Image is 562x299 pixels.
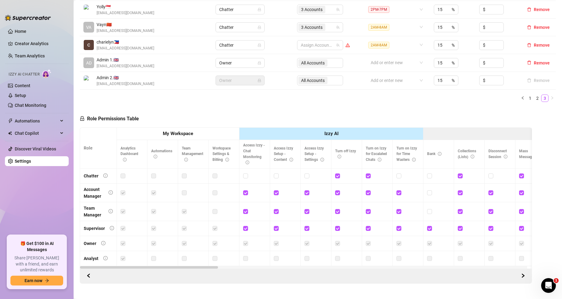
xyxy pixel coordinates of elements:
[527,60,531,65] span: delete
[258,61,261,65] span: lock
[163,131,193,136] strong: My Workspace
[336,43,340,47] span: team
[427,152,442,156] span: Bank
[103,173,108,178] span: info-circle
[151,149,172,159] span: Automations
[368,6,389,13] span: 2PM-7PM
[45,278,49,283] span: arrow-right
[219,5,261,14] span: Chatter
[521,96,525,100] span: left
[274,146,293,162] span: Access Izzy Setup - Content
[219,23,261,32] span: Chatter
[15,93,26,98] a: Setup
[525,6,552,13] button: Remove
[335,149,356,159] span: Turn off Izzy
[123,158,127,161] span: info-circle
[526,95,534,102] li: 1
[97,56,154,63] span: Admin 1. 🇬🇧
[97,74,154,81] span: Admin 2. 🇬🇧
[184,158,188,161] span: info-circle
[324,131,338,136] strong: Izzy AI
[368,24,389,31] span: 2AM-8AM
[84,271,94,281] button: Scroll Forward
[15,103,46,108] a: Chat Monitoring
[86,24,91,31] span: VA
[519,149,540,159] span: Mass Message
[549,95,556,102] button: right
[534,60,550,65] span: Remove
[120,146,138,162] span: Analytics Dashboard
[212,146,231,162] span: Workspace Settings & Billing
[15,159,31,164] a: Settings
[243,143,265,165] span: Access Izzy - Chat Monitoring
[541,278,556,293] iframe: Intercom live chat
[10,241,63,253] span: 🎁 Get $100 in AI Messages
[86,60,92,66] span: AD
[304,146,324,162] span: Access Izzy Setup - Settings
[80,115,139,122] h5: Role Permissions Table
[258,43,261,47] span: lock
[534,95,541,102] li: 2
[15,146,56,151] a: Discover Viral Videos
[519,95,526,102] li: Previous Page
[534,43,550,48] span: Remove
[246,161,249,164] span: info-circle
[258,79,261,82] span: lock
[396,146,417,162] span: Turn on Izzy for Time Wasters
[86,274,91,278] span: left
[101,241,105,245] span: info-circle
[109,190,113,195] span: info-circle
[97,28,154,34] span: [EMAIL_ADDRESS][DOMAIN_NAME]
[15,116,58,126] span: Automations
[338,155,341,158] span: info-circle
[554,278,559,283] span: 1
[84,225,105,232] div: Supervisor
[25,278,42,283] span: Earn now
[519,95,526,102] button: left
[219,76,261,85] span: Owner
[527,95,533,102] a: 1
[301,24,323,31] span: 3 Accounts
[525,41,552,49] button: Remove
[84,186,104,200] div: Account Manager
[258,8,261,11] span: lock
[521,274,525,278] span: right
[10,276,63,285] button: Earn nowarrow-right
[84,240,96,247] div: Owner
[320,158,324,161] span: info-circle
[289,158,293,161] span: info-circle
[541,95,548,102] a: 3
[97,39,154,45] span: charielyn 🇵🇭
[10,255,63,273] span: Share [PERSON_NAME] with a friend, and earn unlimited rewards
[504,155,507,158] span: info-circle
[549,95,556,102] li: Next Page
[412,158,416,161] span: info-circle
[97,45,154,51] span: [EMAIL_ADDRESS][DOMAIN_NAME]
[84,40,94,50] img: charielyn
[5,15,51,21] img: logo-BBDzfeDw.svg
[15,39,64,49] a: Creator Analytics
[550,96,554,100] span: right
[378,158,381,161] span: info-circle
[471,155,474,158] span: info-circle
[15,29,26,34] a: Home
[534,25,550,30] span: Remove
[298,24,325,31] span: 3 Accounts
[80,128,117,169] th: Role
[298,6,325,13] span: 3 Accounts
[488,149,507,159] span: Disconnect Session
[8,118,13,123] span: thunderbolt
[336,8,340,11] span: team
[527,7,531,12] span: delete
[97,63,154,69] span: [EMAIL_ADDRESS][DOMAIN_NAME]
[219,58,261,68] span: Owner
[97,21,154,28] span: Vayn 🇨🇳
[368,42,389,49] span: 2AM-8AM
[534,95,541,102] a: 2
[258,25,261,29] span: lock
[110,226,114,230] span: info-circle
[225,158,229,161] span: info-circle
[84,205,104,218] div: Team Manager
[42,69,52,78] img: AI Chatter
[84,255,98,262] div: Analyst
